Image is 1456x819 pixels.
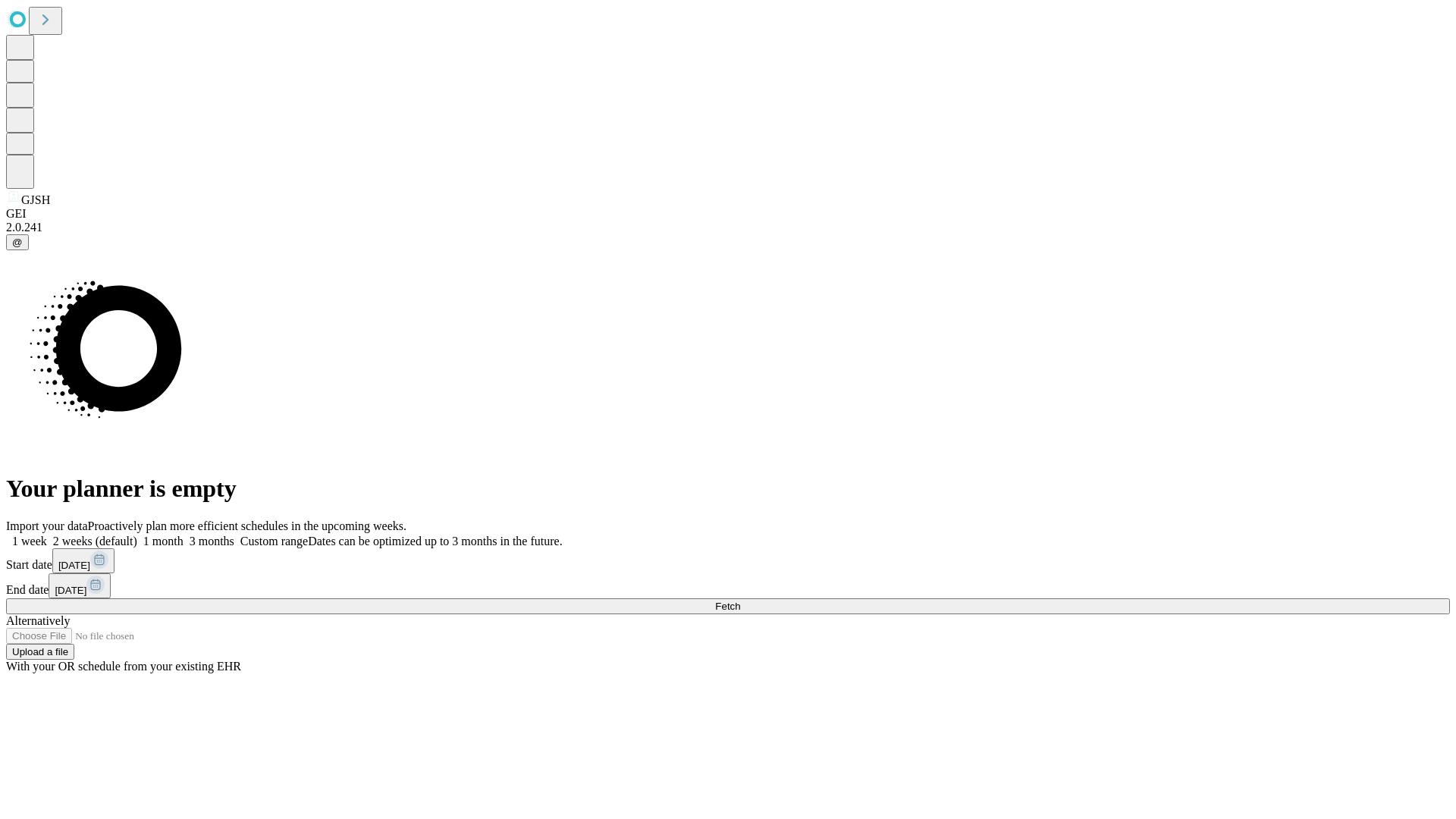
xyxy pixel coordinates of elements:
span: With your OR schedule from your existing EHR [6,660,241,673]
span: 2 weeks (default) [53,535,137,548]
span: Custom range [240,535,308,548]
span: [DATE] [58,560,90,571]
button: Fetch [6,598,1450,614]
span: Dates can be optimized up to 3 months in the future. [308,535,562,548]
span: Fetch [715,601,740,612]
span: 3 months [190,535,234,548]
button: Upload a file [6,644,74,660]
span: Alternatively [6,614,70,627]
div: 2.0.241 [6,221,1450,234]
h1: Your planner is empty [6,475,1450,503]
span: 1 month [143,535,184,548]
span: @ [12,237,23,248]
span: Import your data [6,519,88,532]
span: 1 week [12,535,47,548]
button: [DATE] [49,573,111,598]
div: GEI [6,207,1450,221]
div: End date [6,573,1450,598]
span: Proactively plan more efficient schedules in the upcoming weeks. [88,519,406,532]
button: @ [6,234,29,250]
span: [DATE] [55,585,86,596]
span: GJSH [21,193,50,206]
button: [DATE] [52,548,115,573]
div: Start date [6,548,1450,573]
